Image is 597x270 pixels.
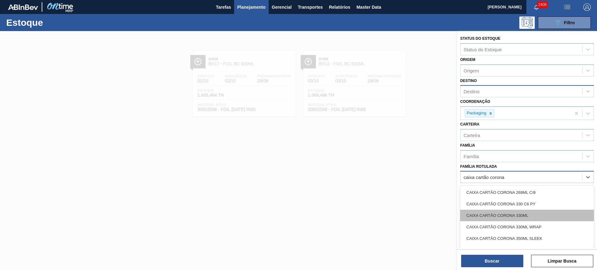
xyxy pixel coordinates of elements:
[519,16,535,29] div: Pogramando: nenhum usuário selecionado
[460,99,490,104] label: Coordenação
[460,57,475,62] label: Origem
[460,210,594,221] div: CAIXA CARTÃO CORONA 330ML
[298,3,323,11] span: Transportes
[460,122,479,126] label: Carteira
[526,3,546,11] button: Notificações
[464,153,479,159] div: Família
[464,68,479,73] div: Origem
[460,164,497,169] label: Família Rotulada
[8,4,38,10] img: TNhmsLtSVTkK8tSr43FrP2fwEKptu5GPRR3wAAAABJRU5ErkJggg==
[460,187,594,198] div: CAIXA CARTÃO CORONA 269ML C/8
[583,3,591,11] img: Logout
[464,89,479,94] div: Destino
[538,16,591,29] button: Filtro
[272,3,292,11] span: Gerencial
[460,233,594,244] div: CAIXA CARTÃO CORONA 350ML SLEEK
[460,221,594,233] div: CAIXA CARTÃO CORONA 330ML WRAP
[563,3,571,11] img: userActions
[464,132,480,138] div: Carteira
[356,3,381,11] span: Master Data
[237,3,266,11] span: Planejamento
[460,36,500,41] label: Status do Estoque
[537,1,548,8] span: 2408
[460,185,491,190] label: Material ativo
[216,3,231,11] span: Tarefas
[460,198,594,210] div: CAIXA CARTÃO CORONA 330 C6 PY
[564,20,575,25] span: Filtro
[460,79,477,83] label: Destino
[460,143,475,148] label: Família
[464,47,502,52] div: Status do Estoque
[465,109,487,117] div: Packaging
[6,19,99,26] h1: Estoque
[460,244,594,256] div: CAIXA CARTÃO CORONA BASKET 330ML EXP
[329,3,350,11] span: Relatórios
